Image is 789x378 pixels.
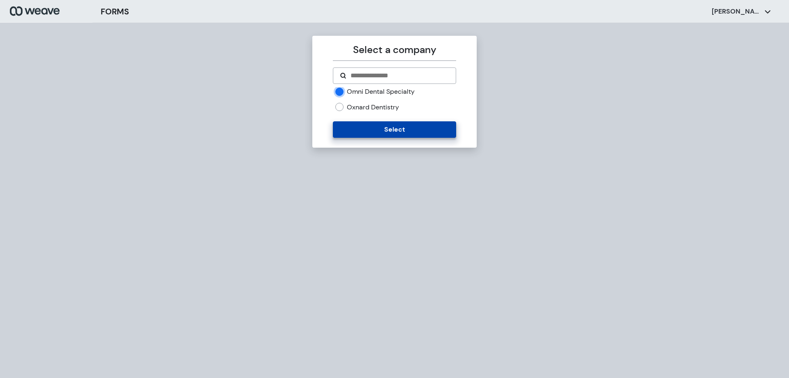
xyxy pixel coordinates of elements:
p: Select a company [333,42,456,57]
button: Select [333,121,456,138]
h3: FORMS [101,5,129,18]
label: Omni Dental Specialty [347,87,415,96]
input: Search [350,71,449,81]
p: [PERSON_NAME] [712,7,761,16]
label: Oxnard Dentistry [347,103,399,112]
